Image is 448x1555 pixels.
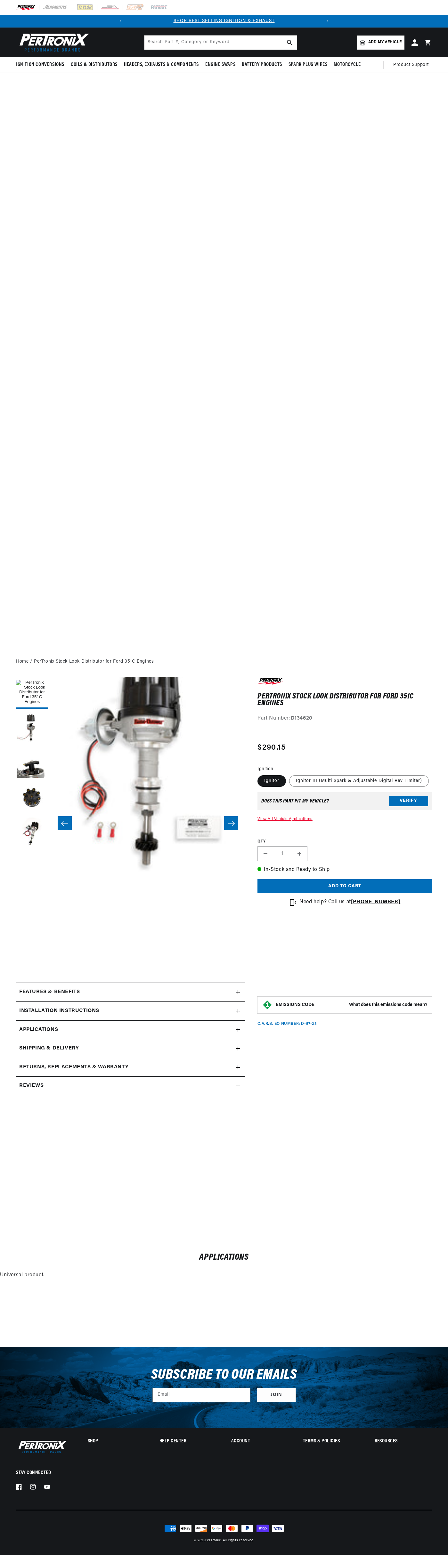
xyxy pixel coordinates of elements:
button: Load image 4 in gallery view [16,782,48,814]
span: Headers, Exhausts & Components [124,61,199,68]
summary: Help Center [159,1439,217,1444]
span: Battery Products [242,61,282,68]
button: Add to cart [257,879,432,894]
nav: breadcrumbs [16,658,432,665]
span: Ignition Conversions [16,61,64,68]
small: All rights reserved. [223,1539,254,1542]
div: Part Number: [257,714,432,723]
span: Applications [19,1026,58,1034]
img: Pertronix [16,1439,67,1455]
span: Coils & Distributors [71,61,118,68]
button: Translation missing: en.sections.announcements.previous_announcement [114,15,127,28]
span: Product Support [393,61,429,68]
label: QTY [257,839,432,844]
span: $290.15 [257,742,286,754]
span: Add my vehicle [368,39,402,45]
summary: Terms & policies [303,1439,360,1444]
strong: What does this emissions code mean? [349,1002,427,1007]
summary: Resources [375,1439,432,1444]
summary: Returns, Replacements & Warranty [16,1058,245,1077]
summary: Coils & Distributors [68,57,121,72]
button: Slide left [58,816,72,830]
div: Announcement [127,18,321,25]
label: Ignitor [257,775,286,787]
h2: Shipping & Delivery [19,1044,79,1053]
h2: Reviews [19,1082,44,1090]
a: PerTronix Stock Look Distributor for Ford 351C Engines [34,658,154,665]
div: Does This part fit My vehicle? [261,799,329,804]
summary: Installation instructions [16,1002,245,1020]
p: In-Stock and Ready to Ship [257,866,432,874]
strong: D134620 [291,716,312,721]
button: Load image 1 in gallery view [16,677,48,709]
button: Load image 5 in gallery view [16,817,48,849]
summary: Reviews [16,1077,245,1095]
button: Load image 2 in gallery view [16,712,48,744]
h1: PerTronix Stock Look Distributor for Ford 351C Engines [257,693,432,706]
h2: Applications [16,1254,432,1262]
summary: Product Support [393,57,432,73]
summary: Shipping & Delivery [16,1039,245,1058]
h2: Installation instructions [19,1007,99,1015]
img: Emissions code [262,1000,273,1010]
a: Home [16,658,29,665]
summary: Spark Plug Wires [285,57,331,72]
summary: Battery Products [239,57,285,72]
label: Ignitor III (Multi Spark & Adjustable Digital Rev Limiter) [289,775,429,787]
legend: Ignition [257,766,274,772]
input: Search Part #, Category or Keyword [144,36,297,50]
a: SHOP BEST SELLING IGNITION & EXHAUST [174,19,275,23]
span: Engine Swaps [205,61,235,68]
p: C.A.R.B. EO Number: D-57-23 [257,1021,317,1027]
h2: Returns, Replacements & Warranty [19,1063,128,1072]
summary: Features & Benefits [16,983,245,1001]
media-gallery: Gallery Viewer [16,677,245,970]
button: Subscribe [257,1388,296,1402]
summary: Headers, Exhausts & Components [121,57,202,72]
button: Verify [389,796,428,806]
a: [PHONE_NUMBER] [351,899,400,905]
summary: Account [231,1439,289,1444]
span: Spark Plug Wires [289,61,328,68]
input: Email [153,1388,250,1402]
a: View All Vehicle Applications [257,817,312,821]
p: Stay Connected [16,1470,67,1476]
h2: Features & Benefits [19,988,80,996]
summary: Motorcycle [330,57,364,72]
button: Translation missing: en.sections.announcements.next_announcement [321,15,334,28]
a: Add my vehicle [357,36,404,50]
div: 1 of 2 [127,18,321,25]
button: Load image 3 in gallery view [16,747,48,779]
summary: Shop [88,1439,145,1444]
span: Motorcycle [334,61,361,68]
strong: EMISSIONS CODE [276,1002,314,1007]
p: Need help? Call us at [299,898,400,906]
a: Applications [16,1021,245,1040]
summary: Ignition Conversions [16,57,68,72]
img: Pertronix [16,31,90,53]
a: PerTronix [205,1539,221,1542]
button: EMISSIONS CODEWhat does this emissions code mean? [276,1002,427,1008]
small: © 2025 . [194,1539,222,1542]
summary: Engine Swaps [202,57,239,72]
button: Search Part #, Category or Keyword [283,36,297,50]
button: Slide right [224,816,238,830]
h3: Subscribe to our emails [151,1369,297,1381]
